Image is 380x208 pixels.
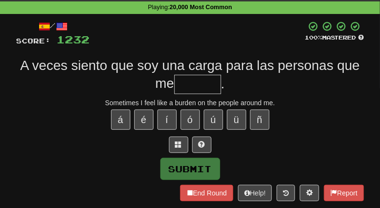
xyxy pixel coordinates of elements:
div: / [16,21,90,33]
button: á [111,110,130,130]
div: Mastered [305,34,364,42]
strong: 20,000 Most Common [169,4,232,11]
button: Submit [160,158,220,180]
span: 100 % [305,34,323,41]
button: Single letter hint - you only get 1 per sentence and score half the points! alt+h [192,137,211,153]
button: Round history (alt+y) [277,185,295,201]
span: Score: [16,37,51,45]
div: Sometimes I feel like a burden on the people around me. [16,98,364,108]
button: ü [227,110,246,130]
button: Switch sentence to multiple choice alt+p [169,137,188,153]
button: ó [181,110,200,130]
button: Help! [238,185,272,201]
button: ú [204,110,223,130]
button: é [134,110,154,130]
button: ñ [250,110,269,130]
span: A veces siento que soy una carga para las personas que me [20,58,360,91]
span: 1232 [57,33,90,45]
button: Report [324,185,364,201]
span: . [221,76,225,91]
button: í [157,110,177,130]
button: End Round [180,185,233,201]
